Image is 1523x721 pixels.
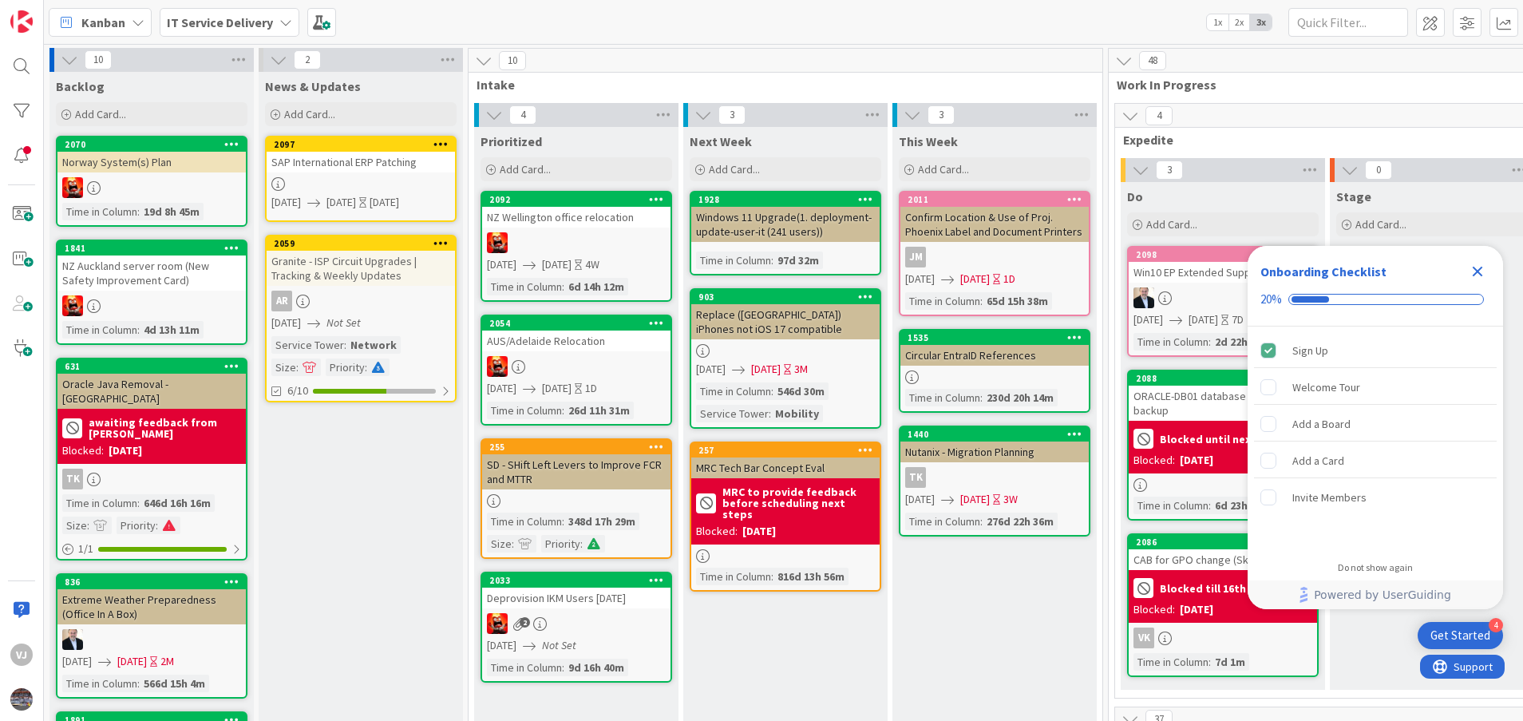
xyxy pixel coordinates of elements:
div: 2059Granite - ISP Circuit Upgrades | Tracking & Weekly Updates [267,236,455,286]
div: Time in Column [905,513,980,530]
div: 2088 [1129,371,1317,386]
div: 2M [160,653,174,670]
div: VN [57,295,246,316]
div: 2054AUS/Adelaide Relocation [482,316,671,351]
span: [DATE] [905,491,935,508]
div: 2092 [482,192,671,207]
span: : [771,568,773,585]
div: 2d 22h 19m [1211,333,1275,351]
span: Add Card... [1355,217,1406,232]
span: Kanban [81,13,125,32]
div: Granite - ISP Circuit Upgrades | Tracking & Weekly Updates [267,251,455,286]
div: 903Replace ([GEOGRAPHIC_DATA]) iPhones not iOS 17 compatible [691,290,880,339]
span: Add Card... [284,107,335,121]
span: 4 [1145,106,1173,125]
span: [DATE] [1189,311,1218,328]
div: 1841NZ Auckland server room (New Safety Improvement Card) [57,241,246,291]
b: awaiting feedback from [PERSON_NAME] [89,417,241,439]
div: 257 [691,443,880,458]
span: [DATE] [751,361,781,378]
div: 2098 [1136,249,1317,260]
div: 2070Norway System(s) Plan [57,137,246,172]
div: TK [62,469,83,489]
div: Time in Column [1133,653,1209,671]
div: 2088 [1136,373,1317,384]
span: Intake [477,77,1082,93]
span: 1x [1207,14,1228,30]
span: News & Updates [265,78,361,94]
div: Welcome Tour [1292,378,1360,397]
div: 4d 13h 11m [140,321,204,339]
div: 1440Nutanix - Migration Planning [900,427,1089,462]
span: : [580,535,583,553]
span: 2 [294,50,321,69]
div: [DATE] [109,442,142,459]
span: : [87,517,89,534]
div: 2098 [1129,248,1317,262]
div: NZ Auckland server room (New Safety Improvement Card) [57,256,246,291]
span: 2x [1228,14,1250,30]
span: Add Card... [709,162,760,176]
span: 3 [718,105,746,125]
div: Checklist progress: 20% [1260,292,1490,307]
div: Time in Column [487,659,562,676]
div: 546d 30m [773,382,829,400]
div: Close Checklist [1465,259,1490,284]
div: JM [905,247,926,267]
div: 1D [1003,271,1015,287]
div: Do not show again [1338,561,1413,574]
span: [DATE] [487,380,516,397]
span: : [137,203,140,220]
span: [DATE] [62,653,92,670]
span: : [365,359,367,376]
div: Add a Board is incomplete. [1254,406,1497,442]
div: 19d 8h 45m [140,203,204,220]
i: Not Set [326,315,361,330]
div: Blocked: [1133,601,1175,618]
span: : [296,359,299,376]
div: 2059 [267,236,455,251]
div: Add a Card [1292,451,1344,470]
span: 4 [509,105,536,125]
div: Mobility [771,405,823,422]
span: : [980,292,983,310]
span: : [769,405,771,422]
span: Next Week [690,133,752,149]
span: 6/10 [287,382,308,399]
span: [DATE] [696,361,726,378]
div: 257MRC Tech Bar Concept Eval [691,443,880,478]
span: : [137,675,140,692]
div: [DATE] [1180,452,1213,469]
div: Time in Column [487,278,562,295]
div: 2070 [57,137,246,152]
div: 2092NZ Wellington office relocation [482,192,671,228]
span: [DATE] [487,256,516,273]
img: HO [1133,287,1154,308]
img: VN [62,177,83,198]
span: : [1209,333,1211,351]
span: : [512,535,514,553]
div: 255 [489,442,671,453]
div: Blocked: [1133,452,1175,469]
div: 631 [65,361,246,372]
div: Footer [1248,580,1503,609]
img: VN [62,295,83,316]
div: Nutanix - Migration Planning [900,442,1089,462]
div: 1535 [900,331,1089,345]
span: 1 / 1 [78,541,93,557]
img: VN [487,613,508,634]
div: 1535 [908,332,1089,343]
div: Priority [117,517,156,534]
div: 903 [691,290,880,304]
div: VN [482,232,671,253]
div: Time in Column [1133,497,1209,514]
div: 7D [1232,311,1244,328]
div: MRC Tech Bar Concept Eval [691,458,880,478]
div: 3M [794,361,808,378]
span: : [344,336,346,354]
div: Invite Members [1292,488,1367,507]
img: Visit kanbanzone.com [10,10,33,33]
div: Get Started [1430,628,1490,644]
span: : [137,494,140,512]
div: 2059 [274,238,455,249]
